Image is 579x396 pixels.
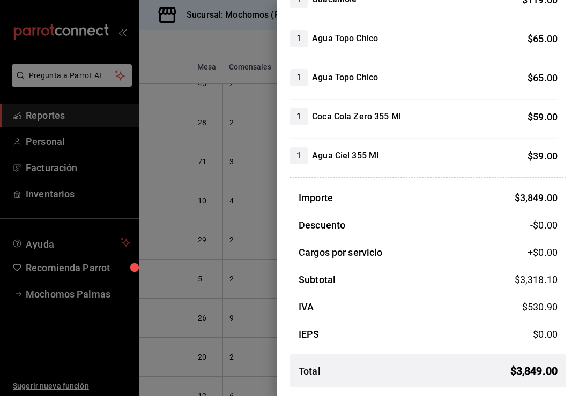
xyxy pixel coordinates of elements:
[299,327,320,341] h3: IEPS
[299,191,333,205] h3: Importe
[510,363,558,379] span: $ 3,849.00
[299,245,383,260] h3: Cargos por servicio
[290,71,308,84] span: 1
[299,218,345,232] h3: Descuento
[290,32,308,45] span: 1
[515,192,558,203] span: $ 3,849.00
[312,149,378,162] h4: Agua Ciel 355 Ml
[515,274,558,285] span: $ 3,318.10
[522,301,558,313] span: $ 530.90
[290,149,308,162] span: 1
[528,33,558,44] span: $ 65.00
[530,218,558,232] span: -$0.00
[312,32,378,45] h4: Agua Topo Chico
[528,245,558,260] span: +$ 0.00
[299,364,321,378] h3: Total
[312,110,401,123] h4: Coca Cola Zero 355 Ml
[299,272,336,287] h3: Subtotal
[528,72,558,83] span: $ 65.00
[299,300,314,314] h3: IVA
[528,111,558,123] span: $ 59.00
[290,110,308,123] span: 1
[528,150,558,162] span: $ 39.00
[312,71,378,84] h4: Agua Topo Chico
[533,329,558,340] span: $ 0.00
